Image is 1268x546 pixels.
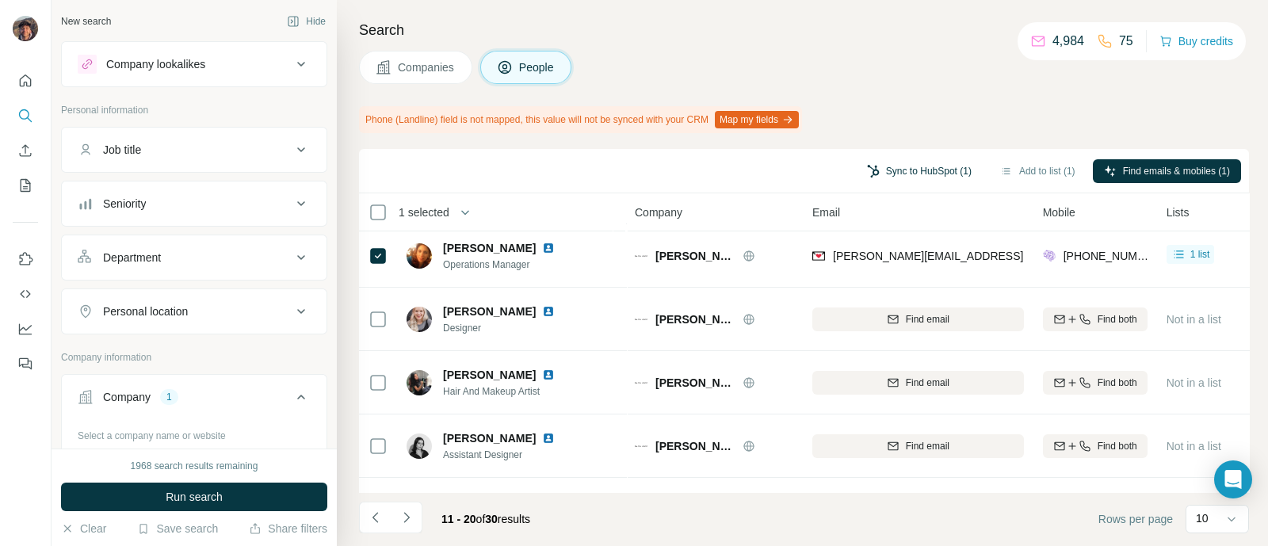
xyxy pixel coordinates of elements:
button: Find emails & mobiles (1) [1093,159,1241,183]
p: 10 [1196,510,1209,526]
button: Buy credits [1159,30,1233,52]
div: 1968 search results remaining [131,459,258,473]
img: provider people-data-labs logo [1043,248,1056,264]
span: Find email [906,312,949,326]
div: New search [61,14,111,29]
img: Logo of Bella Dahl [635,318,647,321]
button: Save search [137,521,218,536]
p: 75 [1119,32,1133,51]
img: Logo of Bella Dahl [635,254,647,258]
button: Company lookalikes [62,45,327,83]
p: 4,984 [1052,32,1084,51]
span: [PERSON_NAME] [443,240,536,256]
div: 1 [160,390,178,404]
span: Not in a list [1167,376,1221,389]
button: Share filters [249,521,327,536]
span: Find email [906,439,949,453]
button: Find both [1043,307,1148,331]
button: Navigate to next page [391,502,422,533]
img: Logo of Bella Dahl [635,381,647,384]
img: Avatar [407,307,432,332]
button: Job title [62,131,327,169]
div: Select a company name or website [78,422,311,443]
span: Not in a list [1167,313,1221,326]
button: My lists [13,171,38,200]
span: Find both [1098,376,1137,390]
div: Company lookalikes [106,56,205,72]
div: Job title [103,142,141,158]
button: Map my fields [715,111,799,128]
span: [PERSON_NAME] [655,311,735,327]
span: [PHONE_NUMBER] [1064,250,1163,262]
p: Personal information [61,103,327,117]
button: Quick start [13,67,38,95]
span: Email [812,204,840,220]
span: Assistant Designer [443,448,574,462]
button: Department [62,239,327,277]
span: Not in a list [1167,440,1221,452]
button: Find both [1043,371,1148,395]
div: Department [103,250,161,265]
span: [PERSON_NAME] [443,304,536,319]
span: People [519,59,556,75]
img: LinkedIn logo [542,368,555,381]
img: Avatar [407,243,432,269]
span: [PERSON_NAME] [443,430,536,446]
img: LinkedIn logo [542,242,555,254]
p: Company information [61,350,327,365]
button: Enrich CSV [13,136,38,165]
div: Phone (Landline) field is not mapped, this value will not be synced with your CRM [359,106,802,133]
span: Lists [1167,204,1190,220]
span: Find emails & mobiles (1) [1123,164,1230,178]
button: Add to list (1) [989,159,1087,183]
img: provider findymail logo [812,248,825,264]
button: Feedback [13,349,38,378]
span: Operations Manager [443,258,574,272]
span: Designer [443,321,574,335]
button: Dashboard [13,315,38,343]
button: Find both [1043,434,1148,458]
button: Find email [812,371,1024,395]
span: 1 selected [399,204,449,220]
button: Use Surfe on LinkedIn [13,245,38,273]
button: Find email [812,307,1024,331]
button: Sync to HubSpot (1) [856,159,983,183]
button: Find email [812,434,1024,458]
button: Personal location [62,292,327,330]
button: Company1 [62,378,327,422]
div: Open Intercom Messenger [1214,460,1252,498]
span: results [441,513,530,525]
button: Use Surfe API [13,280,38,308]
h4: Search [359,19,1249,41]
button: Run search [61,483,327,511]
span: Rows per page [1098,511,1173,527]
span: 11 - 20 [441,513,476,525]
button: Hide [276,10,337,33]
img: LinkedIn logo [542,305,555,318]
span: Company [635,204,682,220]
span: [PERSON_NAME][EMAIL_ADDRESS][DOMAIN_NAME] [833,250,1112,262]
img: Logo of Bella Dahl [635,445,647,448]
button: Seniority [62,185,327,223]
button: Search [13,101,38,130]
span: of [476,513,486,525]
img: Avatar [13,16,38,41]
div: Personal location [103,304,188,319]
span: Mobile [1043,204,1075,220]
div: Company [103,389,151,405]
span: [PERSON_NAME] [655,248,735,264]
button: Clear [61,521,106,536]
span: Find email [906,376,949,390]
span: 30 [485,513,498,525]
img: Avatar [407,370,432,395]
button: Navigate to previous page [359,502,391,533]
div: Seniority [103,196,146,212]
span: Companies [398,59,456,75]
span: Run search [166,489,223,505]
span: Hair And Makeup Artist [443,384,574,399]
span: [PERSON_NAME] [443,367,536,383]
span: Find both [1098,439,1137,453]
span: Find both [1098,312,1137,326]
img: Avatar [407,433,432,459]
span: [PERSON_NAME] [655,375,735,391]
